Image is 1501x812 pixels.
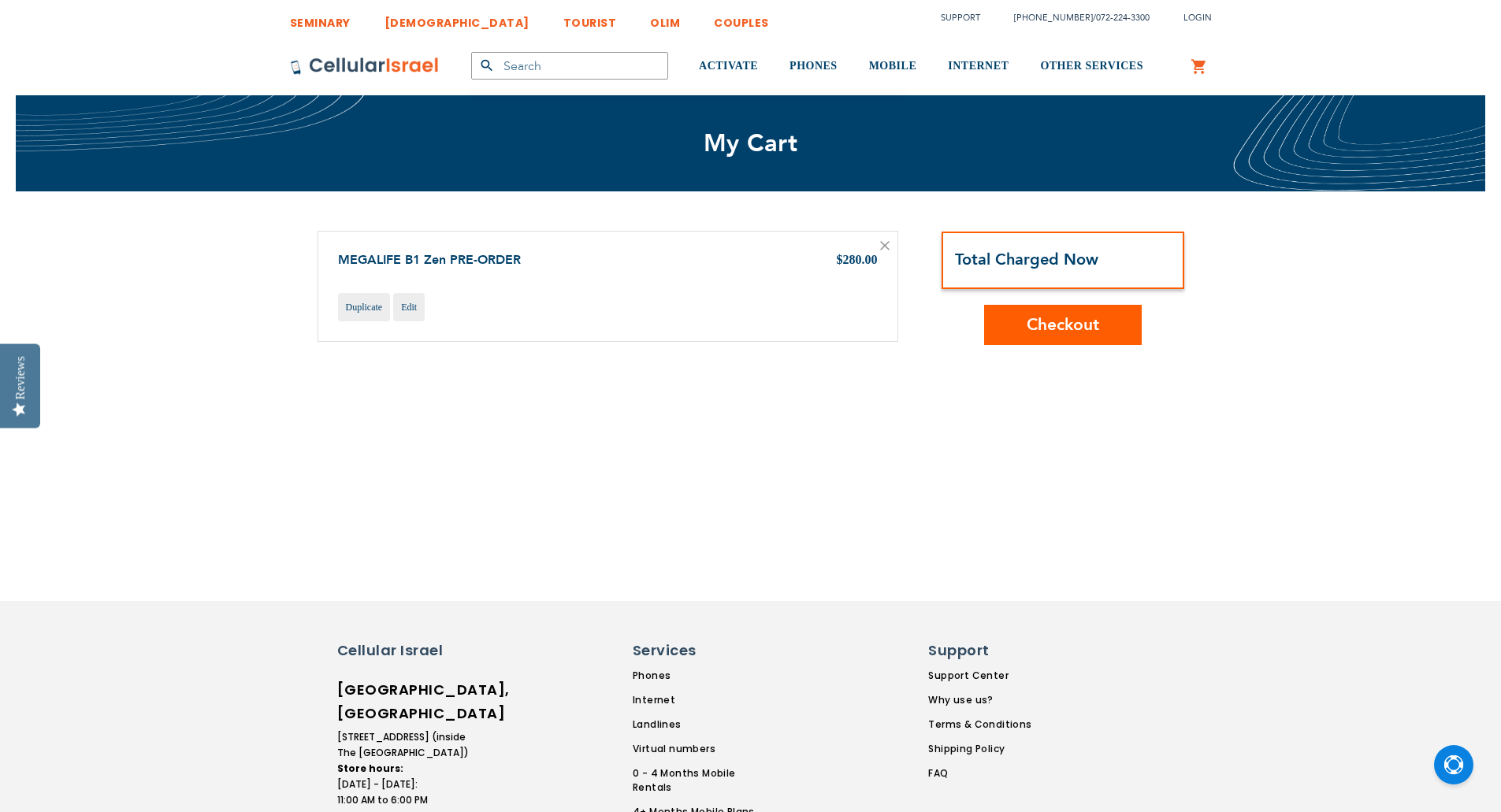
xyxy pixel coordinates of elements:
span: MOBILE [869,60,917,72]
span: $280.00 [837,253,878,266]
a: Terms & Conditions [928,717,1031,732]
a: Phones [633,669,776,683]
a: Shipping Policy [928,742,1031,756]
span: My Cart [704,127,798,160]
div: Reviews [13,356,28,399]
a: Edit [393,293,425,321]
a: OLIM [650,4,680,33]
a: TOURIST [563,4,617,33]
img: Cellular Israel Logo [290,57,440,76]
li: / [998,6,1150,29]
a: ACTIVATE [699,37,758,96]
a: PHONES [790,37,838,96]
span: Edit [401,302,417,313]
a: Support [941,12,980,24]
button: Checkout [984,305,1142,345]
a: MOBILE [869,37,917,96]
h6: Support [928,640,1022,661]
a: 072-224-3300 [1096,12,1150,24]
li: [STREET_ADDRESS] (inside The [GEOGRAPHIC_DATA]) [DATE] - [DATE]: 11:00 AM to 6:00 PM [337,729,471,808]
h6: Services [633,640,767,661]
a: Duplicate [338,293,391,321]
a: COUPLES [714,4,769,33]
span: PHONES [790,60,838,72]
a: SEMINARY [290,4,351,33]
span: INTERNET [948,60,1009,72]
a: MEGALIFE B1 Zen PRE-ORDER [338,251,521,269]
span: Login [1183,12,1212,24]
a: Internet [633,693,776,707]
a: Support Center [928,669,1031,683]
a: OTHER SERVICES [1040,37,1143,96]
a: 0 - 4 Months Mobile Rentals [633,766,776,795]
strong: Store hours: [337,762,403,775]
a: [PHONE_NUMBER] [1014,12,1093,24]
h6: Cellular Israel [337,640,471,661]
span: ACTIVATE [699,60,758,72]
h6: [GEOGRAPHIC_DATA], [GEOGRAPHIC_DATA] [337,678,471,725]
a: [DEMOGRAPHIC_DATA] [385,4,529,33]
span: OTHER SERVICES [1040,60,1143,72]
span: Checkout [1027,313,1099,336]
a: FAQ [928,766,1031,780]
span: Duplicate [346,302,383,313]
a: Virtual numbers [633,742,776,756]
a: INTERNET [948,37,1009,96]
input: Search [471,52,668,80]
a: Why use us? [928,693,1031,707]
strong: Total Charged Now [955,249,1098,270]
a: Landlines [633,717,776,732]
